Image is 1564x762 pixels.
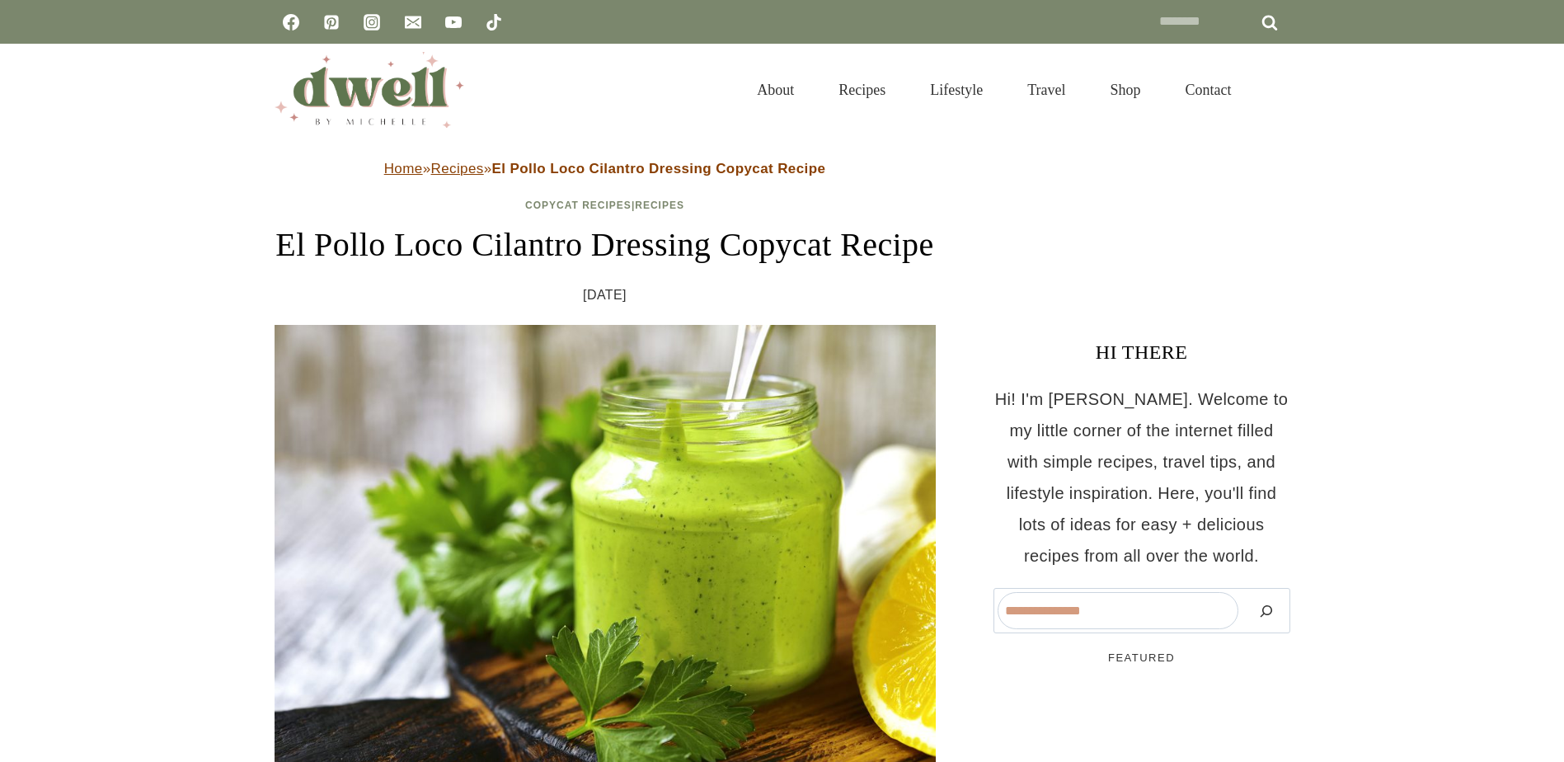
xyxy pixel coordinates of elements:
[993,383,1290,571] p: Hi! I'm [PERSON_NAME]. Welcome to my little corner of the internet filled with simple recipes, tr...
[583,283,627,308] time: [DATE]
[525,200,632,211] a: Copycat Recipes
[635,200,684,211] a: Recipes
[315,6,348,39] a: Pinterest
[437,6,470,39] a: YouTube
[735,61,1253,119] nav: Primary Navigation
[275,52,464,128] img: DWELL by michelle
[430,161,483,176] a: Recipes
[1005,61,1087,119] a: Travel
[492,161,826,176] strong: El Pollo Loco Cilantro Dressing Copycat Recipe
[477,6,510,39] a: TikTok
[993,337,1290,367] h3: HI THERE
[1087,61,1162,119] a: Shop
[1163,61,1254,119] a: Contact
[993,650,1290,666] h5: FEATURED
[397,6,430,39] a: Email
[384,161,423,176] a: Home
[1262,76,1290,104] button: View Search Form
[355,6,388,39] a: Instagram
[735,61,816,119] a: About
[525,200,684,211] span: |
[275,220,936,270] h1: El Pollo Loco Cilantro Dressing Copycat Recipe
[384,161,826,176] span: » »
[908,61,1005,119] a: Lifestyle
[275,6,308,39] a: Facebook
[1247,592,1286,629] button: Search
[816,61,908,119] a: Recipes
